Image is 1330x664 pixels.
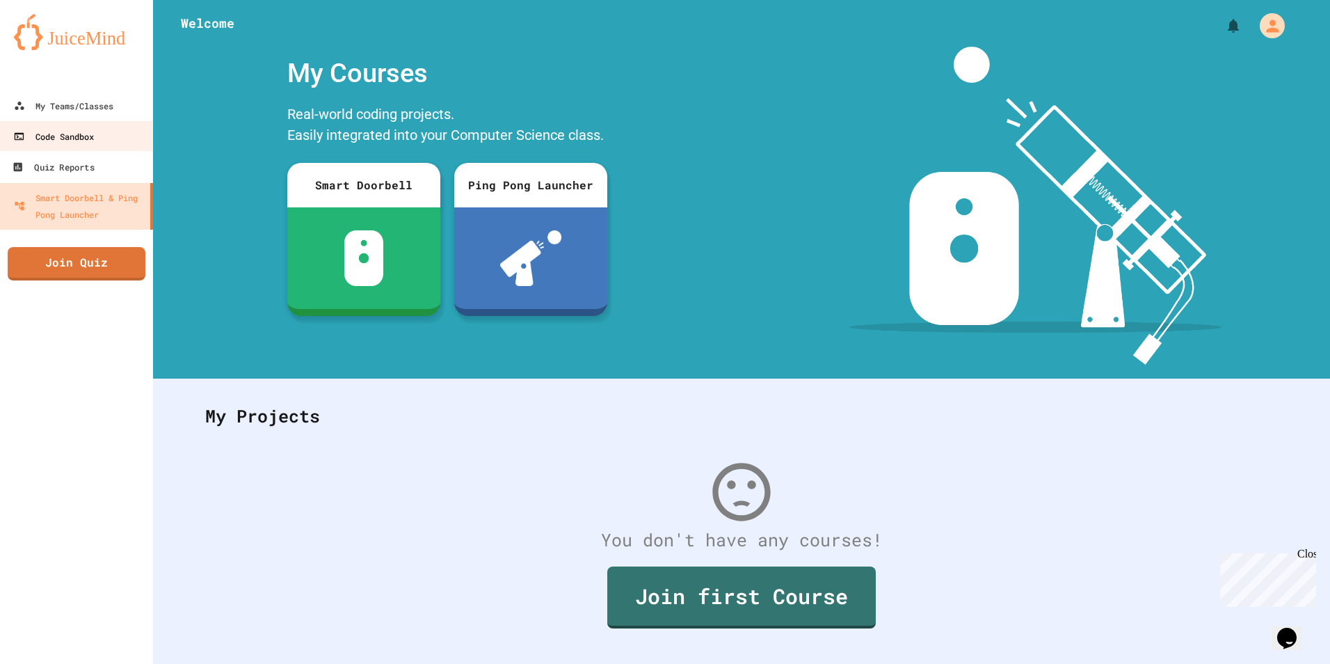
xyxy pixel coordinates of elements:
[1215,548,1316,607] iframe: chat widget
[500,230,562,286] img: ppl-with-ball.png
[344,230,384,286] img: sdb-white.svg
[191,389,1292,443] div: My Projects
[1245,10,1288,42] div: My Account
[13,128,94,145] div: Code Sandbox
[6,6,96,88] div: Chat with us now!Close
[454,163,607,207] div: Ping Pong Launcher
[607,567,876,629] a: Join first Course
[849,47,1222,365] img: banner-image-my-projects.png
[14,189,145,223] div: Smart Doorbell & Ping Pong Launcher
[287,163,440,207] div: Smart Doorbell
[14,97,113,114] div: My Teams/Classes
[1199,14,1245,38] div: My Notifications
[280,47,614,100] div: My Courses
[1272,608,1316,650] iframe: chat widget
[14,14,139,50] img: logo-orange.svg
[12,159,94,176] div: Quiz Reports
[280,100,614,152] div: Real-world coding projects. Easily integrated into your Computer Science class.
[191,527,1292,553] div: You don't have any courses!
[8,247,145,280] a: Join Quiz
